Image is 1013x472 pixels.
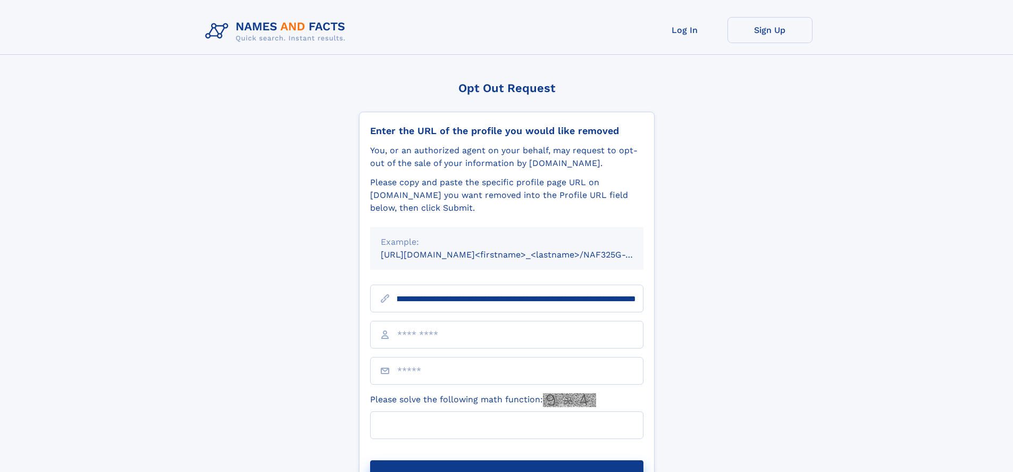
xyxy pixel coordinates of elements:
[642,17,727,43] a: Log In
[370,176,643,214] div: Please copy and paste the specific profile page URL on [DOMAIN_NAME] you want removed into the Pr...
[381,236,633,249] div: Example:
[370,125,643,137] div: Enter the URL of the profile you would like removed
[370,144,643,170] div: You, or an authorized agent on your behalf, may request to opt-out of the sale of your informatio...
[727,17,813,43] a: Sign Up
[359,81,655,95] div: Opt Out Request
[381,250,664,260] small: [URL][DOMAIN_NAME]<firstname>_<lastname>/NAF325G-xxxxxxxx
[370,393,596,407] label: Please solve the following math function:
[201,17,354,46] img: Logo Names and Facts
